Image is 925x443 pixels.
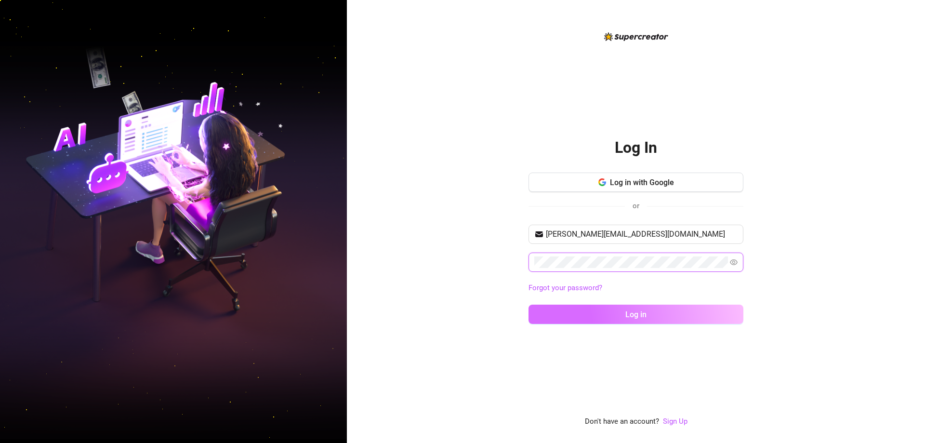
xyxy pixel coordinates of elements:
span: Log in [625,310,647,319]
span: eye [730,258,738,266]
a: Forgot your password? [529,282,743,294]
h2: Log In [615,138,657,158]
button: Log in [529,305,743,324]
img: logo-BBDzfeDw.svg [604,32,668,41]
input: Your email [546,228,738,240]
a: Sign Up [663,417,687,426]
a: Sign Up [663,416,687,428]
span: Log in with Google [610,178,674,187]
a: Forgot your password? [529,283,602,292]
span: or [633,201,639,210]
button: Log in with Google [529,173,743,192]
span: Don't have an account? [585,416,659,428]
